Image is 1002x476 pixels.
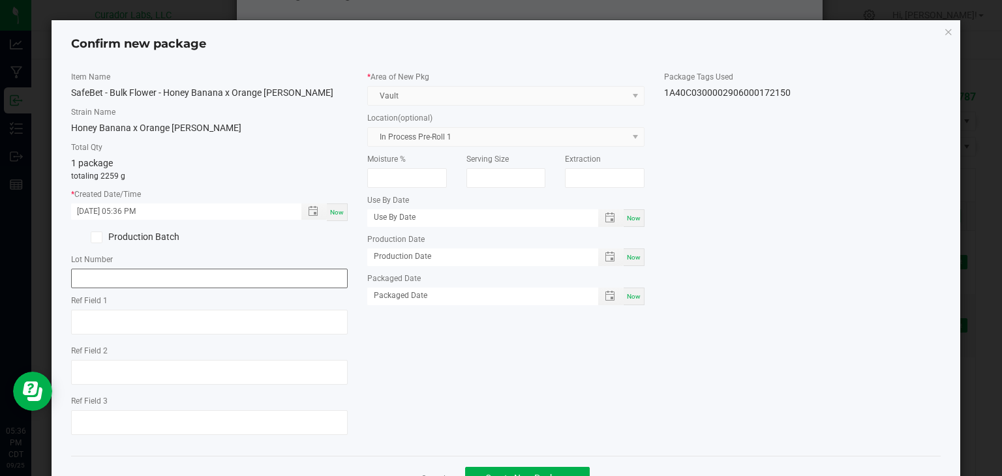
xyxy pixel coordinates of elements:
span: Now [330,209,344,216]
span: 1 package [71,158,113,168]
label: Lot Number [71,254,348,265]
label: Production Date [367,233,645,245]
label: Location [367,112,645,124]
input: Packaged Date [367,288,584,304]
input: Production Date [367,248,584,265]
h4: Confirm new package [71,36,941,53]
span: Toggle popup [598,248,624,266]
label: Serving Size [466,153,546,165]
label: Production Batch [71,230,200,244]
div: 1A40C0300002906000172150 [664,86,941,100]
label: Created Date/Time [71,188,348,200]
label: Strain Name [71,106,348,118]
label: Moisture % [367,153,447,165]
label: Package Tags Used [664,71,941,83]
input: Use By Date [367,209,584,226]
label: Item Name [71,71,348,83]
label: Area of New Pkg [367,71,645,83]
span: Toggle popup [301,203,327,220]
label: Ref Field 3 [71,395,348,407]
label: Ref Field 2 [71,345,348,357]
iframe: Resource center [13,372,52,411]
span: Now [627,254,641,261]
input: Created Datetime [71,203,288,220]
label: Extraction [565,153,645,165]
p: totaling 2259 g [71,170,348,182]
label: Ref Field 1 [71,295,348,306]
label: Packaged Date [367,273,645,284]
span: (optional) [398,113,433,123]
span: Now [627,215,641,222]
div: SafeBet - Bulk Flower - Honey Banana x Orange [PERSON_NAME] [71,86,348,100]
span: Toggle popup [598,288,624,305]
span: Toggle popup [598,209,624,227]
span: Now [627,293,641,300]
div: Honey Banana x Orange [PERSON_NAME] [71,121,348,135]
label: Use By Date [367,194,645,206]
label: Total Qty [71,141,348,153]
